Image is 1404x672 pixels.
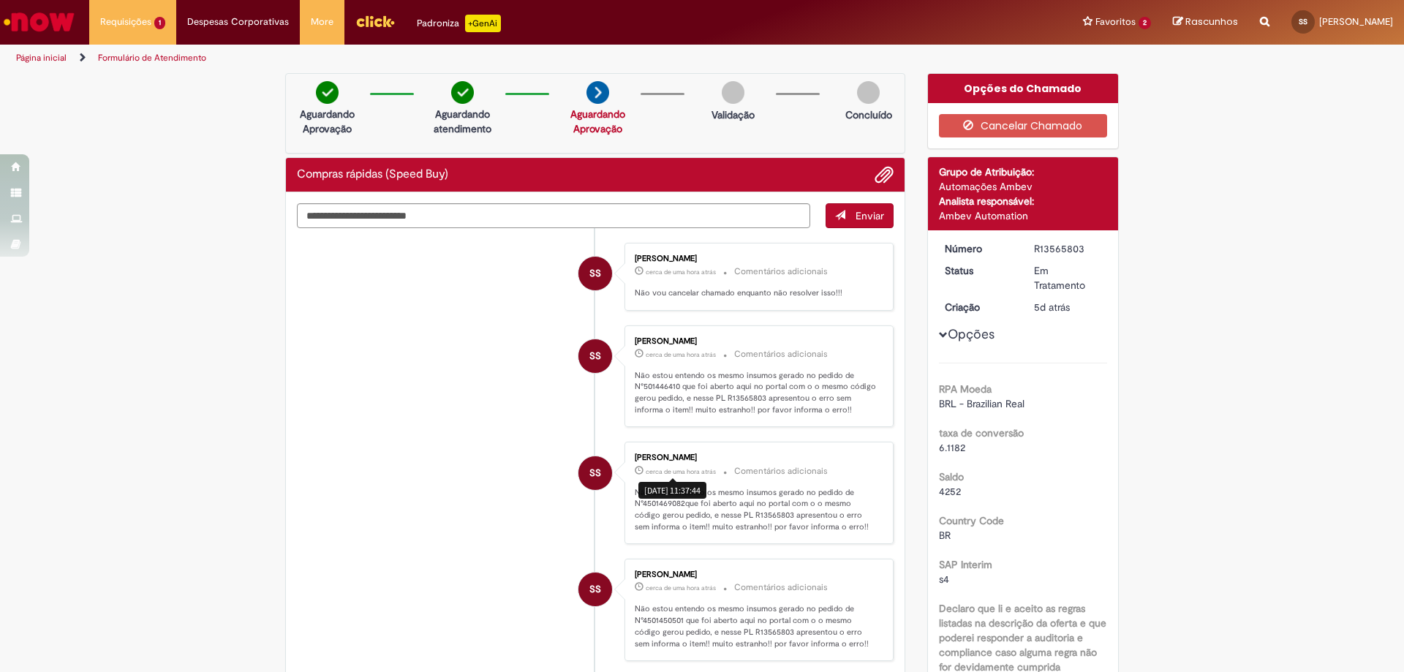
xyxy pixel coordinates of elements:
p: Não vou cancelar chamado enquanto não resolver isso!!! [635,287,878,299]
img: img-circle-grey.png [722,81,744,104]
p: Aguardando Aprovação [292,107,363,136]
div: Silvio Romerio Da Silva [578,456,612,490]
span: Rascunhos [1185,15,1238,29]
span: cerca de uma hora atrás [646,268,716,276]
span: Favoritos [1095,15,1136,29]
div: [PERSON_NAME] [635,570,878,579]
img: ServiceNow [1,7,77,37]
time: 29/09/2025 11:39:54 [646,268,716,276]
span: [PERSON_NAME] [1319,15,1393,28]
span: 2 [1139,17,1151,29]
img: check-circle-green.png [451,81,474,104]
span: SS [589,572,601,607]
div: Silvio Romerio Da Silva [578,339,612,373]
span: 5d atrás [1034,301,1070,314]
span: Despesas Corporativas [187,15,289,29]
div: [PERSON_NAME] [635,453,878,462]
small: Comentários adicionais [734,265,828,278]
p: Aguardando atendimento [427,107,498,136]
img: click_logo_yellow_360x200.png [355,10,395,32]
div: Padroniza [417,15,501,32]
span: SS [1299,17,1307,26]
span: SS [589,339,601,374]
span: cerca de uma hora atrás [646,467,716,476]
p: Não estou entendo os mesmo insumos gerado no pedido de N°4501469082que foi aberto aqui no portal ... [635,487,878,533]
h2: Compras rápidas (Speed Buy) Histórico de tíquete [297,168,448,181]
span: cerca de uma hora atrás [646,350,716,359]
time: 29/09/2025 11:39:04 [646,350,716,359]
div: Automações Ambev [939,179,1108,194]
div: [PERSON_NAME] [635,254,878,263]
p: Validação [712,107,755,122]
button: Adicionar anexos [875,165,894,184]
textarea: Digite sua mensagem aqui... [297,203,810,228]
span: 6.1182 [939,441,965,454]
div: [PERSON_NAME] [635,337,878,346]
dt: Número [934,241,1024,256]
span: cerca de uma hora atrás [646,584,716,592]
p: Concluído [845,107,892,122]
p: Não estou entendo os mesmo insumos gerado no pedido de N°4501450501 que foi aberto aqui no portal... [635,603,878,649]
b: taxa de conversão [939,426,1024,439]
div: Analista responsável: [939,194,1108,208]
div: [DATE] 11:37:44 [638,482,706,499]
span: Enviar [856,209,884,222]
span: BRL - Brazilian Real [939,397,1024,410]
span: More [311,15,333,29]
a: Aguardando Aprovação [570,107,625,135]
dt: Status [934,263,1024,278]
div: R13565803 [1034,241,1102,256]
dt: Criação [934,300,1024,314]
button: Enviar [826,203,894,228]
b: Saldo [939,470,964,483]
a: Rascunhos [1173,15,1238,29]
div: Silvio Romerio Da Silva [578,573,612,606]
span: Requisições [100,15,151,29]
div: Grupo de Atribuição: [939,165,1108,179]
img: check-circle-green.png [316,81,339,104]
img: img-circle-grey.png [857,81,880,104]
span: 4252 [939,485,961,498]
button: Cancelar Chamado [939,114,1108,137]
small: Comentários adicionais [734,581,828,594]
small: Comentários adicionais [734,348,828,360]
b: SAP Interim [939,558,992,571]
div: 25/09/2025 10:38:52 [1034,300,1102,314]
span: SS [589,256,601,291]
img: arrow-next.png [586,81,609,104]
b: Country Code [939,514,1004,527]
span: SS [589,456,601,491]
time: 25/09/2025 10:38:52 [1034,301,1070,314]
small: Comentários adicionais [734,465,828,477]
span: s4 [939,573,949,586]
div: Opções do Chamado [928,74,1119,103]
span: BR [939,529,951,542]
span: 1 [154,17,165,29]
p: +GenAi [465,15,501,32]
a: Formulário de Atendimento [98,52,206,64]
b: RPA Moeda [939,382,992,396]
a: Página inicial [16,52,67,64]
ul: Trilhas de página [11,45,925,72]
div: Ambev Automation [939,208,1108,223]
p: Não estou entendo os mesmo insumos gerado no pedido de N°501446410 que foi aberto aqui no portal ... [635,370,878,416]
time: 29/09/2025 11:35:02 [646,584,716,592]
div: Em Tratamento [1034,263,1102,292]
div: Silvio Romerio Da Silva [578,257,612,290]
